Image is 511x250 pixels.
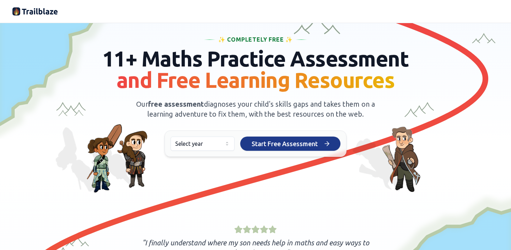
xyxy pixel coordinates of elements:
span: Start Free Assessment [252,139,318,149]
span: 11+ Maths Practice Assessment [102,47,409,92]
span: ✨ Completely Free ✨ [218,35,293,44]
span: Our diagnoses your child's skills gaps and takes them on a learning adventure to fix them, with t... [136,100,375,118]
button: Start Free Assessment [240,137,340,151]
span: free assessment [148,100,204,108]
span: and Free Learning Resources [117,68,395,92]
img: Trailblaze [12,6,58,17]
